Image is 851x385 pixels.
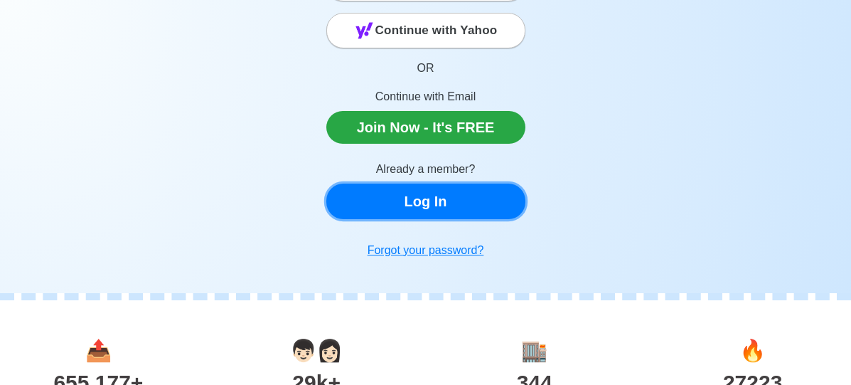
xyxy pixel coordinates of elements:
a: Join Now - It's FREE [326,111,525,144]
button: Continue with Yahoo [326,13,525,48]
span: Continue with Yahoo [375,16,498,45]
span: applications [85,339,112,362]
a: Log In [326,184,525,219]
p: Continue with Email [326,88,525,105]
span: jobs [739,339,766,362]
p: Already a member? [326,161,525,178]
p: OR [326,60,525,77]
span: users [290,339,343,362]
a: Forgot your password? [326,236,525,265]
u: Forgot your password? [368,244,484,256]
span: agencies [521,339,547,362]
